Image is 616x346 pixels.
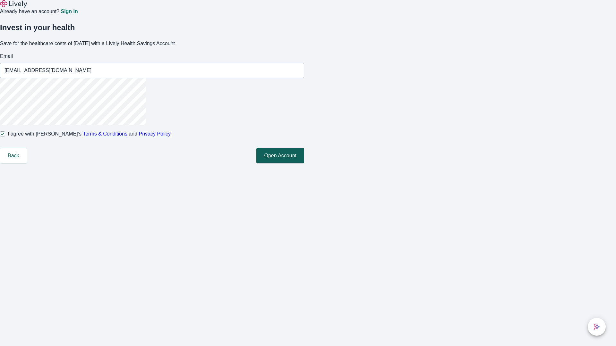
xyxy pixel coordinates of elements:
svg: Lively AI Assistant [594,324,600,330]
span: I agree with [PERSON_NAME]’s and [8,130,171,138]
a: Terms & Conditions [83,131,127,136]
a: Privacy Policy [139,131,171,136]
a: Sign in [61,9,78,14]
button: Open Account [256,148,304,163]
button: chat [588,318,606,336]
